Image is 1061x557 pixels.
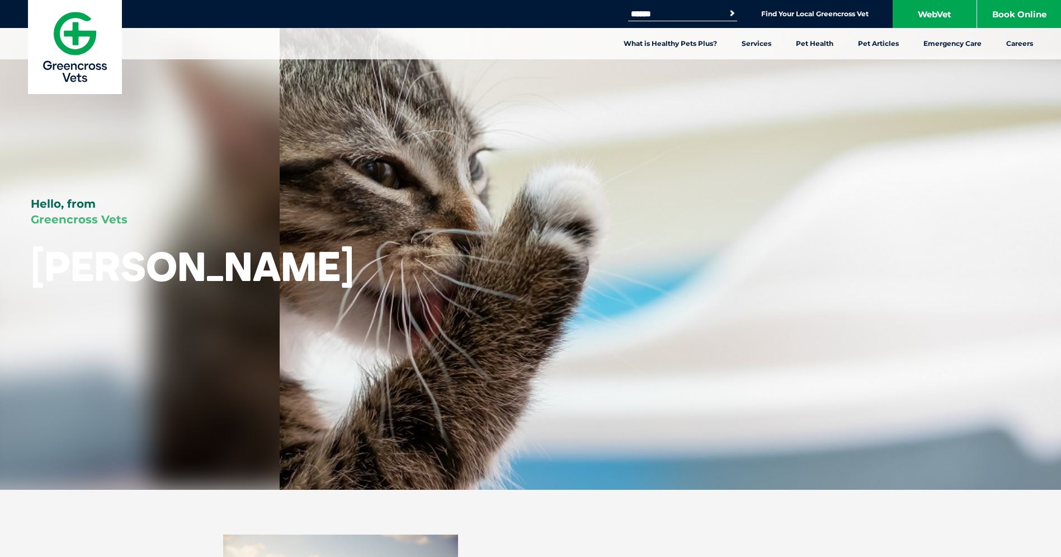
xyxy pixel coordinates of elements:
[784,28,846,59] a: Pet Health
[31,244,354,288] h1: [PERSON_NAME]
[761,10,869,18] a: Find Your Local Greencross Vet
[611,28,729,59] a: What is Healthy Pets Plus?
[911,28,994,59] a: Emergency Care
[31,213,128,226] span: Greencross Vets
[729,28,784,59] a: Services
[994,28,1045,59] a: Careers
[727,8,738,19] button: Search
[31,197,96,210] span: Hello, from
[846,28,911,59] a: Pet Articles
